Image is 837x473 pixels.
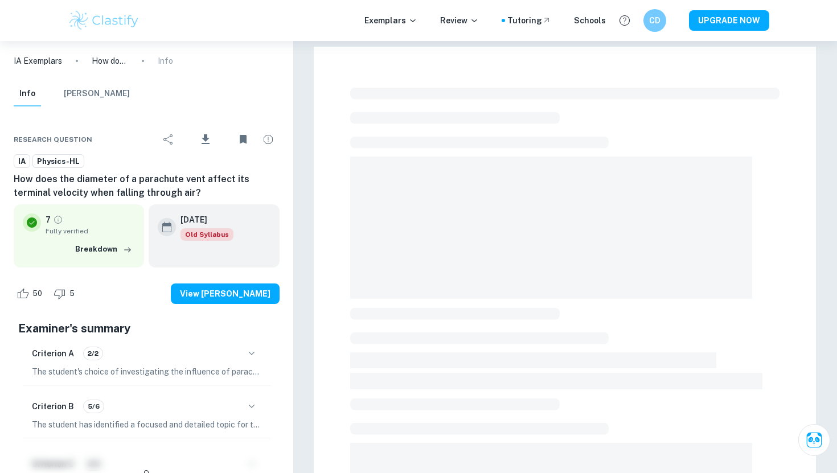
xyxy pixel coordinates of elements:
span: 2/2 [84,348,102,359]
h6: [DATE] [180,213,224,226]
button: Info [14,81,41,106]
p: Review [440,14,479,27]
div: Unbookmark [232,128,255,151]
img: Clastify logo [68,9,140,32]
button: UPGRADE NOW [689,10,769,31]
h6: CD [649,14,662,27]
p: How does the diameter of a parachute vent affect its terminal velocity when falling through air? [92,55,128,67]
h6: How does the diameter of a parachute vent affect its terminal velocity when falling through air? [14,172,280,200]
h6: Criterion A [32,347,74,360]
p: The student has identified a focused and detailed topic for their investigation, specifically exa... [32,418,261,431]
a: IA Exemplars [14,55,62,67]
div: Dislike [51,285,81,303]
div: Report issue [257,128,280,151]
p: Info [158,55,173,67]
button: Breakdown [72,241,135,258]
p: 7 [46,213,51,226]
button: Help and Feedback [615,11,634,30]
span: Physics-HL [33,156,84,167]
div: Download [182,125,229,154]
span: 5 [63,288,81,299]
button: View [PERSON_NAME] [171,283,280,304]
div: Starting from the May 2025 session, the Physics IA requirements have changed. It's OK to refer to... [180,228,233,241]
span: 50 [26,288,48,299]
button: CD [643,9,666,32]
span: Research question [14,134,92,145]
h5: Examiner's summary [18,320,275,337]
a: Grade fully verified [53,215,63,225]
span: Old Syllabus [180,228,233,241]
span: IA [14,156,30,167]
a: IA [14,154,30,168]
a: Physics-HL [32,154,84,168]
h6: Criterion B [32,400,74,413]
button: [PERSON_NAME] [64,81,130,106]
a: Tutoring [507,14,551,27]
span: Fully verified [46,226,135,236]
div: Like [14,285,48,303]
p: Exemplars [364,14,417,27]
a: Schools [574,14,606,27]
button: Ask Clai [798,424,830,456]
span: 5/6 [84,401,104,412]
p: The student's choice of investigating the influence of parachute vent size on terminal velocity i... [32,365,261,378]
div: Share [157,128,180,151]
